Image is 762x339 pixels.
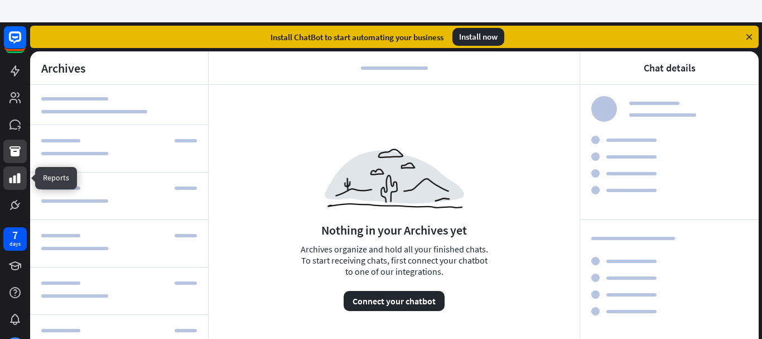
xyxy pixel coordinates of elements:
[271,32,443,42] div: Install ChatBot to start automating your business
[297,243,492,311] div: Archives organize and hold all your finished chats. To start receiving chats, first connect your ...
[41,60,85,76] div: Archives
[9,4,42,38] button: Open LiveChat chat widget
[325,149,464,208] img: ae424f8a3b67452448e4.png
[321,222,467,238] div: Nothing in your Archives yet
[9,240,21,248] div: days
[344,291,445,311] button: Connect your chatbot
[12,230,18,240] div: 7
[452,28,504,46] div: Install now
[644,61,696,74] div: Chat details
[3,227,27,251] a: 7 days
